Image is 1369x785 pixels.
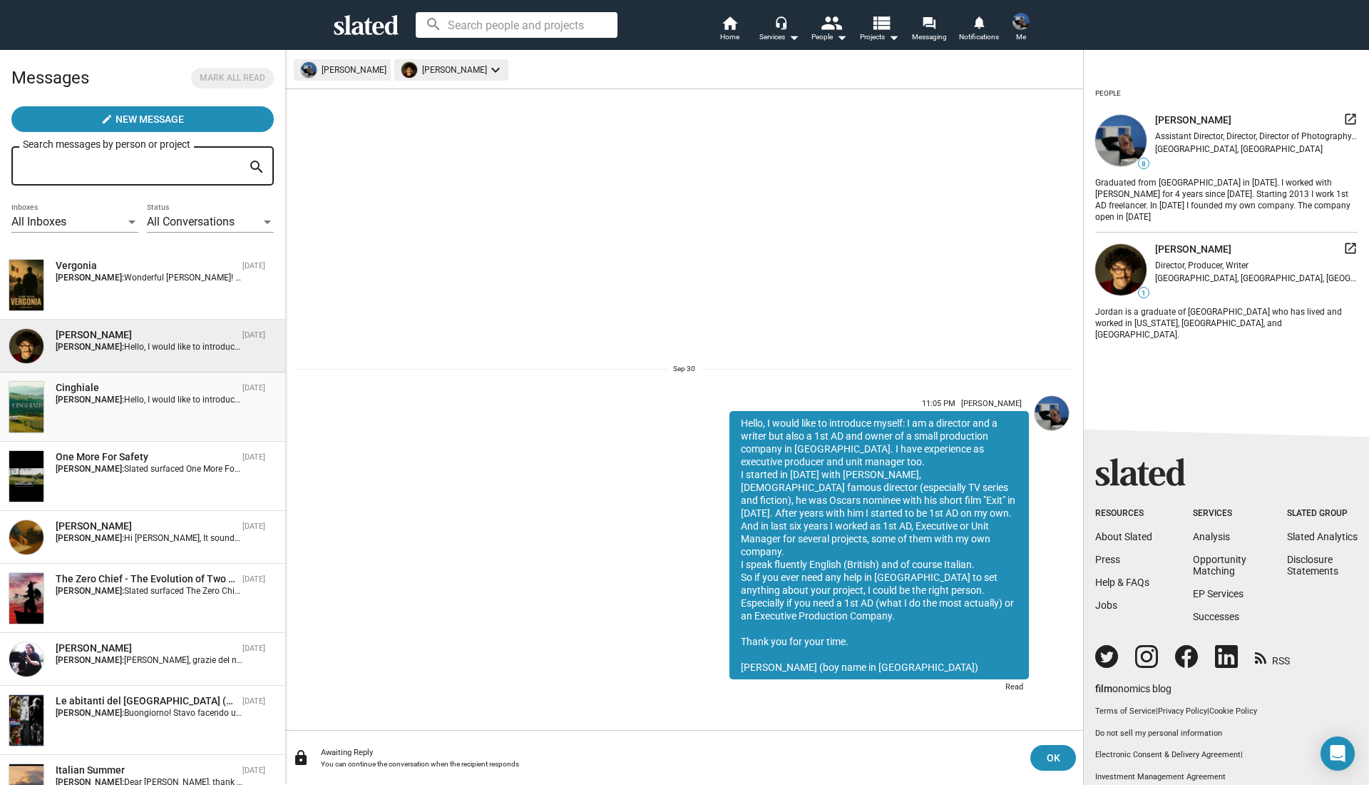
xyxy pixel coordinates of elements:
strong: [PERSON_NAME]: [56,273,124,283]
img: Le abitanti del Silenzio (The denizens of silence) [9,695,43,746]
div: Awaiting Reply [321,748,1019,757]
time: [DATE] [242,522,265,531]
strong: [PERSON_NAME]: [56,533,124,543]
span: Mark all read [200,71,265,86]
div: Slated Group [1287,508,1358,520]
img: undefined [1095,244,1147,295]
span: New Message [116,106,184,132]
img: Cinghiale [9,382,43,432]
div: [GEOGRAPHIC_DATA], [GEOGRAPHIC_DATA] [1155,144,1358,154]
strong: [PERSON_NAME]: [56,708,124,718]
div: Jordan is a graduate of [GEOGRAPHIC_DATA] who has lived and worked in [US_STATE], [GEOGRAPHIC_DAT... [1095,304,1358,341]
a: About Slated [1095,531,1152,542]
span: Hi [PERSON_NAME], It sounds very interesting, but we are too small for a production like this. At... [124,533,1356,543]
strong: [PERSON_NAME]: [56,464,124,474]
div: Read [729,679,1029,697]
input: Search people and projects [416,12,617,38]
a: Terms of Service [1095,706,1156,716]
span: 1 [1139,289,1149,298]
time: [DATE] [242,261,265,270]
mat-icon: notifications [972,15,985,29]
button: Projects [854,14,904,46]
button: New Message [11,106,274,132]
a: RSS [1255,646,1290,668]
a: Analysis [1193,531,1230,542]
span: Slated surfaced One More For Safety as a match for my Assistant Director interest. I would love t... [124,464,806,474]
span: [PERSON_NAME] [961,399,1022,408]
a: Help & FAQs [1095,577,1149,588]
a: Messaging [904,14,954,46]
div: Resources [1095,508,1152,520]
mat-icon: arrow_drop_down [885,29,902,46]
span: [PERSON_NAME], grazie del numero. Mi trovi al 3208691597. Ci sentiamo fra qualche tempo, oppure p... [124,655,861,665]
img: undefined [1095,115,1147,166]
img: The Zero Chief - The Evolution of Two Spirits [9,573,43,624]
div: Assistant Director, Director, Director of Photography, Producer, Writer [1155,131,1358,141]
time: [DATE] [242,574,265,584]
div: Kamron Djaxonov [56,520,237,533]
img: Simone Zeoli [1035,396,1069,430]
a: Jobs [1095,599,1117,611]
strong: [PERSON_NAME]: [56,342,124,352]
button: Services [754,14,804,46]
mat-icon: launch [1343,112,1358,126]
div: People [811,29,847,46]
mat-icon: headset_mic [774,16,787,29]
mat-icon: search [248,156,265,178]
button: Do not sell my personal information [1095,729,1358,739]
img: One More For Safety [9,451,43,502]
a: filmonomics blog [1095,671,1171,696]
a: Investment Management Agreement [1095,772,1358,783]
span: film [1095,683,1112,694]
div: Vergonia [56,259,237,273]
img: Simone Zeoli [1012,13,1030,30]
img: Jordan Tragash [9,329,43,363]
mat-icon: home [721,14,738,31]
div: Hello, I would like to introduce myself: I am a director and a writer but also a 1st AD and owner... [729,411,1029,679]
span: [PERSON_NAME] [1155,113,1231,127]
span: [PERSON_NAME] [1155,243,1231,256]
h2: Messages [11,61,89,95]
button: People [804,14,854,46]
span: Home [720,29,739,46]
a: DisclosureStatements [1287,554,1338,577]
span: Me [1016,29,1026,46]
img: Vergonia [9,260,43,310]
time: [DATE] [242,383,265,392]
a: EP Services [1193,588,1244,599]
div: Open Intercom Messenger [1321,736,1355,771]
span: Notifications [959,29,999,46]
div: [GEOGRAPHIC_DATA], [GEOGRAPHIC_DATA], [GEOGRAPHIC_DATA] [1155,273,1358,283]
mat-icon: forum [922,16,935,29]
mat-icon: launch [1343,241,1358,255]
span: 8 [1139,160,1149,168]
mat-icon: keyboard_arrow_down [487,61,504,78]
span: Messaging [912,29,947,46]
span: Wonderful [PERSON_NAME]! I'll text you soon. I live in [GEOGRAPHIC_DATA] btw. Thank you again! [124,273,499,283]
strong: [PERSON_NAME]: [56,586,124,596]
span: 11:05 PM [922,399,955,408]
button: Mark all read [191,68,274,88]
div: The Zero Chief - The Evolution of Two Spirits [56,572,237,586]
a: Notifications [954,14,1004,46]
a: Slated Analytics [1287,531,1358,542]
mat-icon: arrow_drop_down [785,29,802,46]
time: [DATE] [242,330,265,340]
strong: [PERSON_NAME]: [56,395,124,405]
span: All Conversations [147,215,235,228]
a: Privacy Policy [1158,706,1207,716]
div: Services [1193,508,1246,520]
div: Graduated from [GEOGRAPHIC_DATA] in [DATE]. I worked with [PERSON_NAME] for 4 years since [DATE].... [1095,175,1358,223]
span: | [1156,706,1158,716]
div: Cinghiale [56,381,237,395]
mat-chip: [PERSON_NAME] [394,59,508,81]
button: OK [1030,745,1076,771]
div: Jordan Tragash [56,328,237,342]
span: Slated surfaced The Zero Chief - The Evolution of Two Spirits as a match for my Director interest... [124,586,860,596]
a: Electronic Consent & Delivery Agreement [1095,750,1241,759]
div: One More For Safety [56,450,237,464]
div: Director, Producer, Writer [1155,260,1358,270]
div: Le abitanti del Silenzio (The denizens of silence) [56,694,237,708]
button: Simone ZeoliMe [1004,10,1038,47]
span: | [1207,706,1209,716]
